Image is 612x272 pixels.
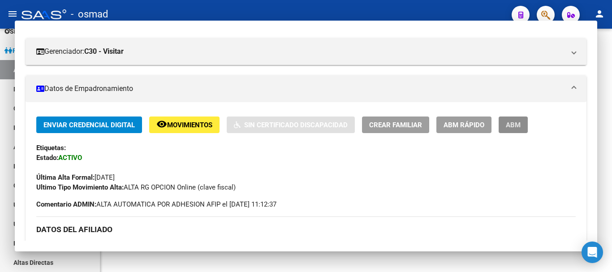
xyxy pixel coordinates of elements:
mat-panel-title: Gerenciador: [36,46,565,57]
span: ALTA RG OPCION Online (clave fiscal) [36,183,236,191]
mat-icon: remove_red_eye [156,119,167,130]
mat-expansion-panel-header: Datos de Empadronamiento [26,75,586,102]
button: Sin Certificado Discapacidad [227,117,355,133]
strong: Ultimo Tipo Movimiento Alta: [36,183,124,191]
button: Movimientos [149,117,220,133]
strong: Etiquetas: [36,144,66,152]
span: Padrón [4,46,33,56]
span: Enviar Credencial Digital [43,121,135,129]
mat-panel-title: Datos de Empadronamiento [36,83,565,94]
button: ABM Rápido [436,117,491,133]
span: Sistema [4,26,34,36]
span: Crear Familiar [369,121,422,129]
div: Open Intercom Messenger [582,242,603,263]
mat-icon: person [594,9,605,19]
span: [DATE] [36,173,115,181]
strong: ACTIVO [58,154,82,162]
span: - osmad [71,4,108,24]
span: Movimientos [167,121,212,129]
strong: Comentario ADMIN: [36,200,96,208]
button: ABM [499,117,528,133]
strong: Estado: [36,154,58,162]
button: Crear Familiar [362,117,429,133]
h3: DATOS DEL AFILIADO [36,225,576,234]
span: Sin Certificado Discapacidad [244,121,348,129]
strong: Última Alta Formal: [36,173,95,181]
button: Enviar Credencial Digital [36,117,142,133]
mat-expansion-panel-header: Gerenciador:C30 - Visitar [26,38,586,65]
strong: C30 - Visitar [84,46,124,57]
mat-icon: menu [7,9,18,19]
span: ABM Rápido [444,121,484,129]
span: ABM [506,121,521,129]
span: ALTA AUTOMATICA POR ADHESION AFIP el [DATE] 11:12:37 [36,199,276,209]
